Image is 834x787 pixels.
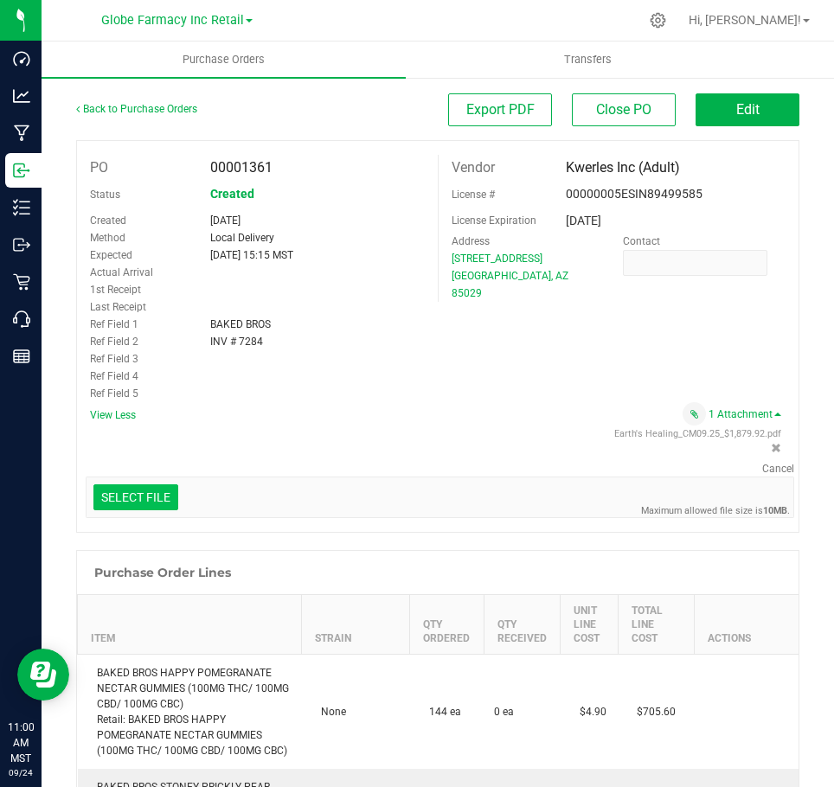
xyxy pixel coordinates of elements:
[623,250,768,276] input: Format: (999) 999-9999
[618,594,695,654] th: Total Line Cost
[13,236,30,253] inline-svg: Outbound
[420,706,461,718] span: 144 ea
[90,281,141,298] label: 1st Receipt
[452,253,568,299] a: [STREET_ADDRESS] [GEOGRAPHIC_DATA], AZ 85029
[452,213,536,228] label: License Expiration
[210,187,254,201] span: Created
[13,273,30,291] inline-svg: Retail
[90,333,138,350] label: Ref Field 2
[484,594,561,654] th: Qty Received
[210,318,271,330] span: BAKED BROS
[210,214,241,227] span: [DATE]
[90,368,138,385] label: Ref Field 4
[572,93,676,126] button: Close PO
[210,232,274,244] span: Local Delivery
[566,187,702,201] span: 00000005ESIN89499585
[647,12,669,29] div: Manage settings
[695,594,799,654] th: Actions
[8,766,34,779] p: 09/24
[90,229,125,246] label: Method
[312,706,346,718] span: None
[210,336,263,348] span: INV # 7284
[762,463,794,475] span: Cancel
[448,93,552,126] button: Export PDF
[452,253,542,265] span: [STREET_ADDRESS]
[76,103,197,115] a: Back to Purchase Orders
[641,504,790,515] span: Maximum allowed file size is .
[452,270,553,282] span: [GEOGRAPHIC_DATA],
[494,704,514,720] span: 0 ea
[596,101,651,118] span: Close PO
[13,125,30,142] inline-svg: Manufacturing
[555,270,568,282] span: AZ
[90,385,138,402] label: Ref Field 5
[709,408,781,420] a: 1 Attachment
[8,720,34,766] p: 11:00 AM MST
[452,182,495,208] label: License #
[406,42,770,78] a: Transfers
[13,199,30,216] inline-svg: Inventory
[466,101,535,118] span: Export PDF
[561,594,618,654] th: Unit Line Cost
[696,93,799,126] button: Edit
[93,484,178,510] div: Select file
[736,101,760,118] span: Edit
[13,348,30,365] inline-svg: Reports
[90,155,108,181] label: PO
[42,42,406,78] a: Purchase Orders
[78,594,302,654] th: Item
[763,504,787,515] strong: 10MB
[13,87,30,105] inline-svg: Analytics
[90,350,138,368] label: Ref Field 3
[210,159,273,176] span: 00001361
[689,13,801,27] span: Hi, [PERSON_NAME]!
[90,409,136,421] a: View Less
[302,594,410,654] th: Strain
[623,233,660,250] label: Contact
[13,162,30,179] inline-svg: Inbound
[452,287,482,299] span: 85029
[88,665,292,758] div: BAKED BROS HAPPY POMEGRANATE NECTAR GUMMIES (100MG THC/ 100MG CBD/ 100MG CBC) Retail: BAKED BROS ...
[94,566,231,579] h1: Purchase Order Lines
[628,706,676,718] span: $705.60
[410,594,484,654] th: Qty Ordered
[17,649,69,701] iframe: Resource center
[571,706,606,718] span: $4.90
[90,264,153,281] label: Actual Arrival
[90,316,138,333] label: Ref Field 1
[90,212,126,229] label: Created
[541,52,635,67] span: Transfers
[683,402,706,425] span: Attach a document
[566,159,680,176] span: Kwerles Inc (Adult)
[210,249,293,261] span: [DATE] 15:15 MST
[452,155,495,181] label: Vendor
[452,233,490,250] label: Address
[614,428,781,439] span: View file
[159,52,288,67] span: Purchase Orders
[90,246,132,264] label: Expected
[90,182,120,208] label: Status
[90,298,146,316] label: Last Receipt
[13,310,30,328] inline-svg: Call Center
[771,443,781,455] span: Remove attachment
[101,13,244,28] span: Globe Farmacy Inc Retail
[566,214,601,227] span: [DATE]
[13,50,30,67] inline-svg: Dashboard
